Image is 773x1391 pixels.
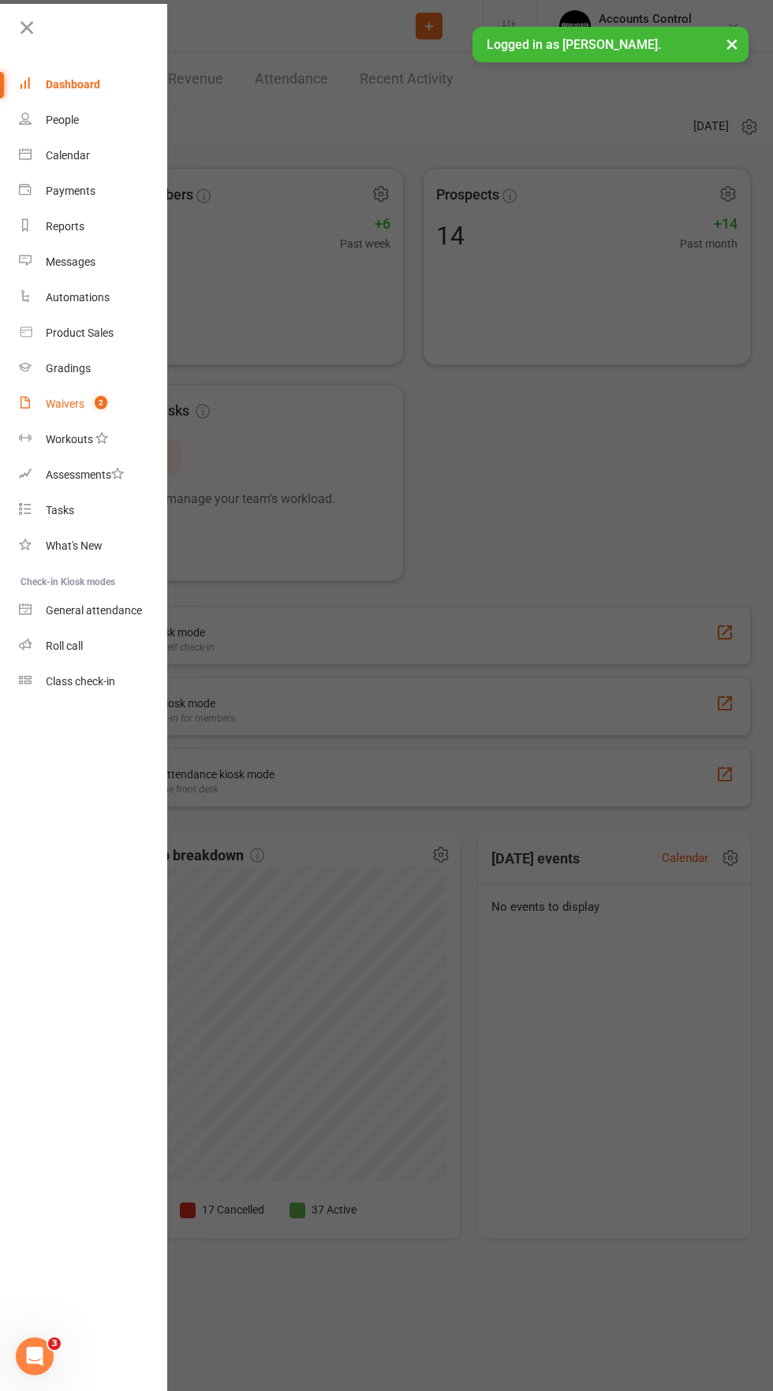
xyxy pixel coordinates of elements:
div: Product Sales [46,326,114,339]
a: What's New [19,528,168,564]
div: Waivers [46,397,84,410]
div: General attendance [46,604,142,617]
a: Gradings [19,351,168,386]
a: Reports [19,209,168,244]
a: Assessments [19,457,168,493]
a: Workouts [19,422,168,457]
a: Calendar [19,138,168,173]
button: × [718,27,746,61]
a: Waivers 2 [19,386,168,422]
a: Messages [19,244,168,280]
div: Dashboard [46,78,100,91]
a: Product Sales [19,315,168,351]
div: Gradings [46,362,91,375]
span: 3 [48,1337,61,1350]
a: Dashboard [19,67,168,103]
a: Class kiosk mode [19,664,168,699]
span: 2 [95,396,107,409]
div: Class check-in [46,675,115,688]
a: Roll call [19,628,168,664]
span: Logged in as [PERSON_NAME]. [487,37,661,52]
div: Payments [46,185,95,197]
a: Payments [19,173,168,209]
div: What's New [46,539,103,552]
iframe: Intercom live chat [16,1337,54,1375]
a: General attendance kiosk mode [19,593,168,628]
a: Tasks [19,493,168,528]
div: Reports [46,220,84,233]
div: Tasks [46,504,74,516]
div: Assessments [46,468,124,481]
div: Automations [46,291,110,304]
a: Automations [19,280,168,315]
div: Calendar [46,149,90,162]
div: Messages [46,255,95,268]
div: Workouts [46,433,93,446]
div: Roll call [46,640,83,652]
a: People [19,103,168,138]
div: People [46,114,79,126]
